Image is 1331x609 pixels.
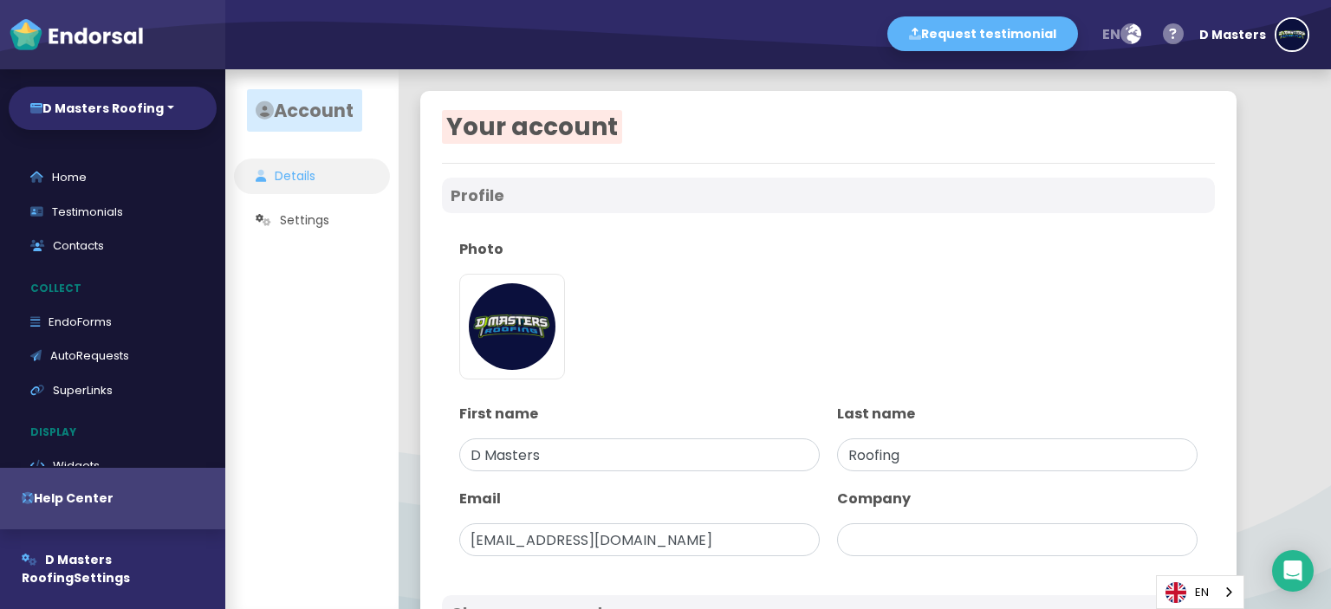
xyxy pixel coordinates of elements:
[9,373,217,408] a: SuperLinks
[451,186,1206,205] h4: Profile
[9,305,217,340] a: EndoForms
[9,449,217,483] a: Widgets
[1276,19,1308,50] img: 1758878140041-logo%20%282%29.png
[9,339,217,373] a: AutoRequests
[1199,9,1266,61] div: D Masters
[1156,575,1244,609] aside: Language selected: English
[1191,9,1309,61] button: D Masters
[9,272,225,305] p: Collect
[9,229,217,263] a: Contacts
[1156,575,1244,609] div: Language
[1091,17,1152,52] button: en
[837,489,1198,509] p: Company
[22,551,112,586] span: D Masters Roofing
[459,404,820,424] p: First name
[887,16,1078,51] button: Request testimonial
[837,404,1198,424] p: Last name
[459,239,1198,260] p: Photo
[9,87,217,130] button: D Masters Roofing
[9,17,144,52] img: endorsal-logo-white@2x.png
[247,89,362,132] span: Account
[9,195,217,230] a: Testimonials
[234,159,390,194] a: Details
[1272,550,1314,592] div: Open Intercom Messenger
[459,489,820,509] p: Email
[469,283,555,370] img: 1758878140041-logo%20%282%29.png
[234,203,390,238] a: Settings
[9,160,217,195] a: Home
[1157,576,1243,608] a: EN
[1102,24,1120,44] span: en
[9,416,225,449] p: Display
[442,110,622,144] span: Your account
